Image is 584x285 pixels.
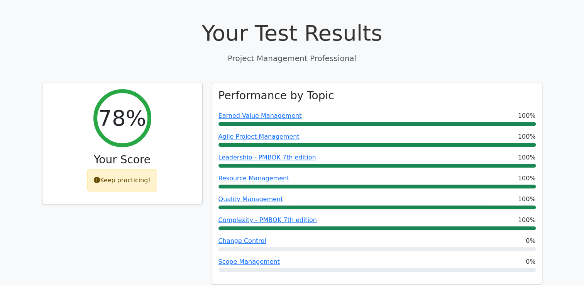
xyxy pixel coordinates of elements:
[218,175,289,182] a: Resource Management
[218,112,302,119] a: Earned Value Management
[218,89,334,102] h3: Performance by Topic
[87,169,157,192] div: Keep practicing!
[518,215,536,225] span: 100%
[218,216,317,224] a: Complexity - PMBOK 7th edition
[526,257,535,266] span: 0%
[218,195,283,203] a: Quality Management
[49,153,196,166] h3: Your Score
[98,105,146,131] h2: 78%
[218,133,300,140] a: Agile Project Management
[42,53,542,64] p: Project Management Professional
[42,20,542,46] h1: Your Test Results
[218,154,316,161] a: Leadership - PMBOK 7th edition
[518,153,536,162] span: 100%
[518,132,536,141] span: 100%
[218,258,280,265] a: Scope Management
[518,195,536,204] span: 100%
[518,111,536,120] span: 100%
[526,236,535,246] span: 0%
[218,237,266,244] a: Change Control
[518,174,536,183] span: 100%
